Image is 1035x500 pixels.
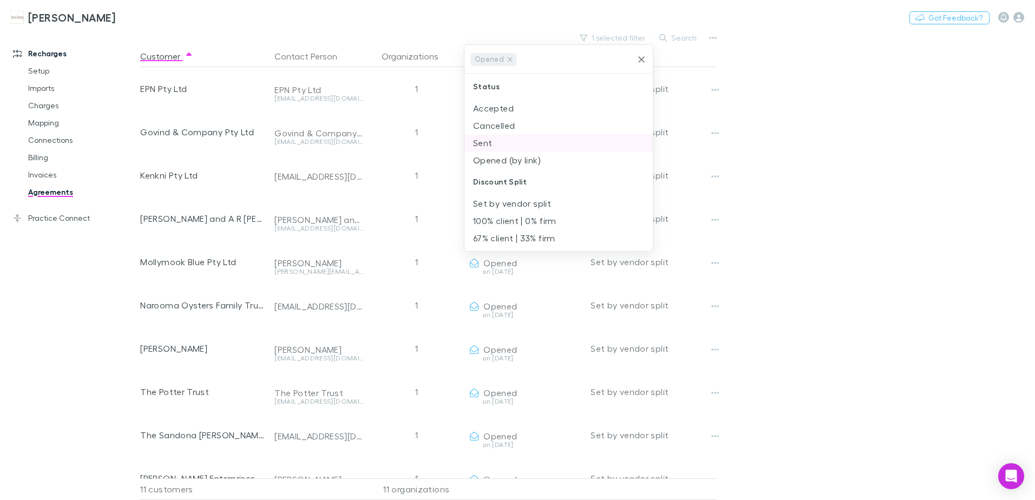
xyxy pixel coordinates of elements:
div: Discount Split [464,169,653,195]
div: Opened [470,53,516,66]
li: Opened (by link) [464,152,653,169]
li: Sent [464,134,653,152]
button: Clear [634,52,649,67]
li: Set by vendor split [464,195,653,212]
li: Cancelled [464,117,653,134]
div: Open Intercom Messenger [998,463,1024,489]
div: Status [464,74,653,100]
span: Opened [471,53,508,65]
li: Accepted [464,100,653,117]
li: 100% client | 0% firm [464,212,653,229]
li: 67% client | 33% firm [464,229,653,247]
